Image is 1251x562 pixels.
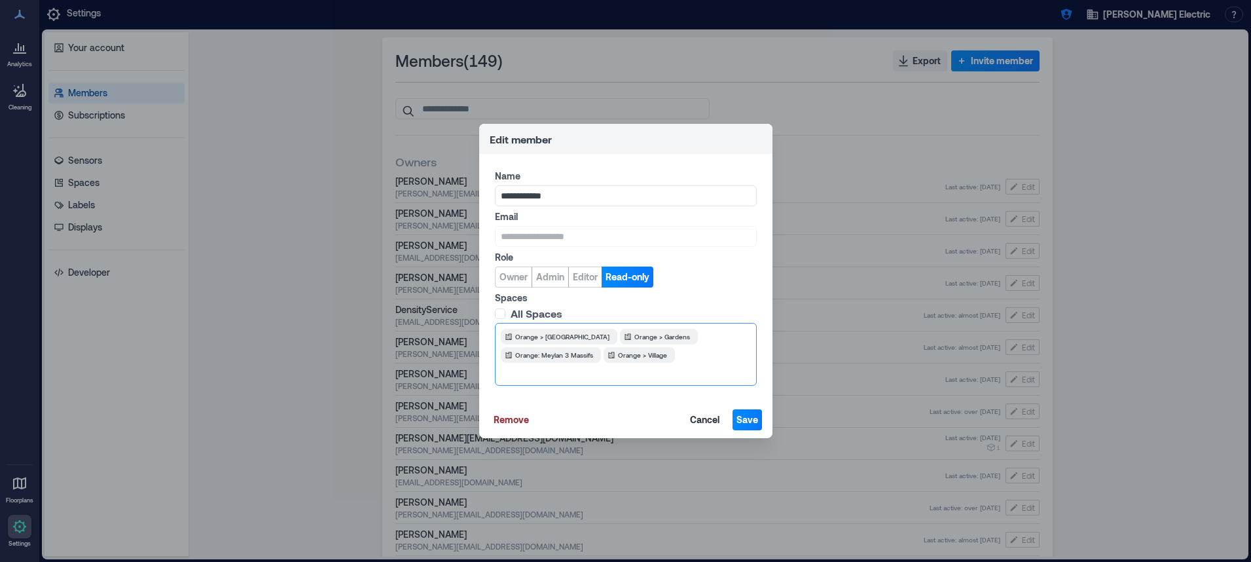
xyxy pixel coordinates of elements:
[511,307,562,320] span: All Spaces
[495,170,754,183] label: Name
[686,409,723,430] button: Cancel
[602,267,653,288] button: Read-only
[515,350,593,360] span: Orange: Meylan 3 Massifs
[495,267,532,288] button: Owner
[606,271,649,284] span: Read-only
[495,291,754,305] label: Spaces
[479,124,772,154] header: Edit member
[495,210,754,223] label: Email
[536,271,564,284] span: Admin
[634,331,690,342] span: Orange > Gardens
[499,271,528,284] span: Owner
[494,413,529,426] span: Remove
[733,409,762,430] button: Save
[690,413,719,426] span: Cancel
[573,271,598,284] span: Editor
[495,251,754,264] label: Role
[736,413,758,426] span: Save
[532,267,569,288] button: Admin
[490,409,533,430] button: Remove
[568,267,602,288] button: Editor
[515,331,609,342] span: Orange > [GEOGRAPHIC_DATA]
[618,350,667,360] span: Orange > Village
